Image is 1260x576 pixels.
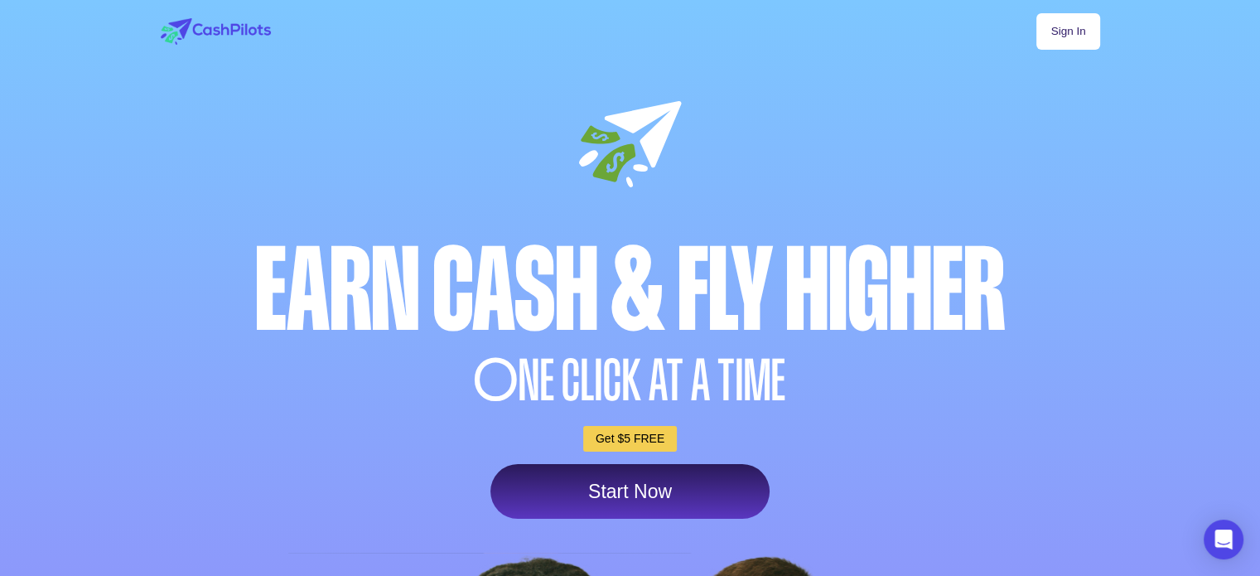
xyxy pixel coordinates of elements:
[157,352,1104,409] div: NE CLICK AT A TIME
[490,464,770,519] a: Start Now
[157,233,1104,348] div: Earn Cash & Fly higher
[474,352,519,409] span: O
[1204,520,1243,559] div: Open Intercom Messenger
[161,18,271,45] img: logo
[1036,13,1099,50] a: Sign In
[583,426,677,452] a: Get $5 FREE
